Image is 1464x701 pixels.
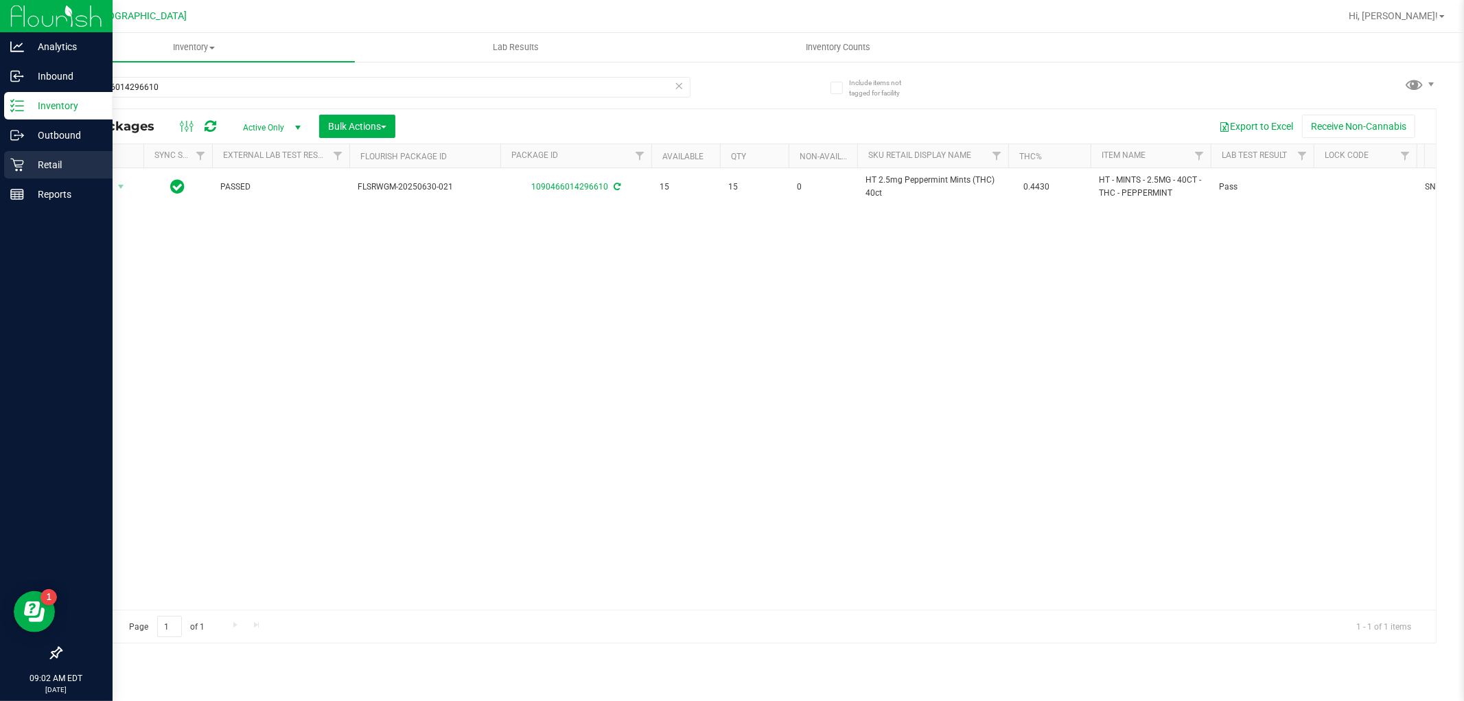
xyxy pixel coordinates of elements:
[10,99,24,113] inline-svg: Inventory
[1394,144,1417,168] a: Filter
[731,152,746,161] a: Qty
[677,33,999,62] a: Inventory Counts
[797,181,849,194] span: 0
[319,115,395,138] button: Bulk Actions
[6,685,106,695] p: [DATE]
[24,38,106,55] p: Analytics
[1291,144,1314,168] a: Filter
[865,174,1000,200] span: HT 2.5mg Peppermint Mints (THC) 40ct
[33,41,355,54] span: Inventory
[60,77,690,97] input: Search Package ID, Item Name, SKU, Lot or Part Number...
[6,672,106,685] p: 09:02 AM EDT
[800,152,861,161] a: Non-Available
[1099,174,1202,200] span: HT - MINTS - 2.5MG - 40CT - THC - PEPPERMINT
[1019,152,1042,161] a: THC%
[93,10,187,22] span: [GEOGRAPHIC_DATA]
[1016,177,1056,197] span: 0.4430
[612,182,620,192] span: Sync from Compliance System
[531,182,608,192] a: 1090466014296610
[157,616,182,637] input: 1
[1222,150,1287,160] a: Lab Test Result
[787,41,889,54] span: Inventory Counts
[33,33,355,62] a: Inventory
[355,33,677,62] a: Lab Results
[10,40,24,54] inline-svg: Analytics
[629,144,651,168] a: Filter
[1345,616,1422,636] span: 1 - 1 of 1 items
[1302,115,1415,138] button: Receive Non-Cannabis
[1325,150,1369,160] a: Lock Code
[1210,115,1302,138] button: Export to Excel
[40,589,57,606] iframe: Resource center unread badge
[511,150,558,160] a: Package ID
[24,127,106,143] p: Outbound
[220,181,341,194] span: PASSED
[358,181,492,194] span: FLSRWGM-20250630-021
[675,77,684,95] span: Clear
[24,186,106,203] p: Reports
[24,68,106,84] p: Inbound
[328,121,386,132] span: Bulk Actions
[171,177,185,196] span: In Sync
[849,78,918,98] span: Include items not tagged for facility
[154,150,207,160] a: Sync Status
[728,181,780,194] span: 15
[1102,150,1146,160] a: Item Name
[10,187,24,201] inline-svg: Reports
[71,119,168,134] span: All Packages
[1188,144,1211,168] a: Filter
[662,152,704,161] a: Available
[1219,181,1305,194] span: Pass
[113,177,130,196] span: select
[14,591,55,632] iframe: Resource center
[10,158,24,172] inline-svg: Retail
[868,150,971,160] a: Sku Retail Display Name
[474,41,557,54] span: Lab Results
[986,144,1008,168] a: Filter
[24,97,106,114] p: Inventory
[189,144,212,168] a: Filter
[10,69,24,83] inline-svg: Inbound
[660,181,712,194] span: 15
[10,128,24,142] inline-svg: Outbound
[1349,10,1438,21] span: Hi, [PERSON_NAME]!
[360,152,447,161] a: Flourish Package ID
[223,150,331,160] a: External Lab Test Result
[117,616,216,637] span: Page of 1
[24,157,106,173] p: Retail
[327,144,349,168] a: Filter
